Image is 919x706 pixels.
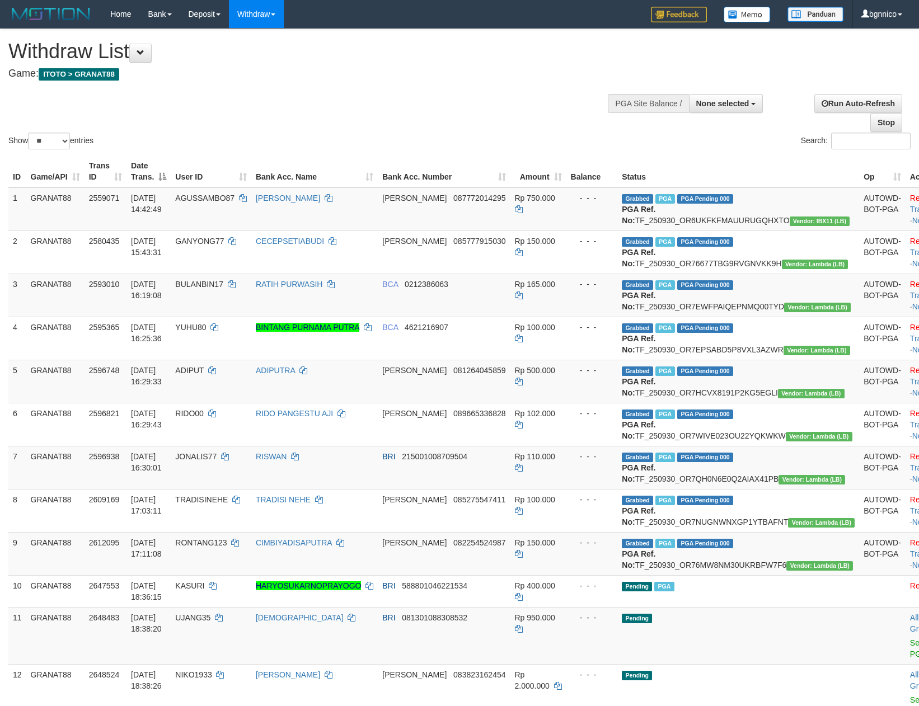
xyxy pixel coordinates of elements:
[256,323,359,332] a: BINTANG PURNAMA PUTRA
[26,156,85,187] th: Game/API: activate to sort column ascending
[8,133,93,149] label: Show entries
[622,539,653,548] span: Grabbed
[175,670,212,679] span: NIKO1933
[453,366,505,375] span: Copy 081264045859 to clipboard
[175,323,206,332] span: YUHU80
[677,237,733,247] span: PGA Pending
[131,194,162,214] span: [DATE] 14:42:49
[622,420,655,440] b: PGA Ref. No:
[382,280,398,289] span: BCA
[617,274,859,317] td: TF_250930_OR7EWFPAIQEPNMQ00TYD
[859,317,906,360] td: AUTOWD-BOT-PGA
[677,323,733,333] span: PGA Pending
[26,446,85,489] td: GRANAT88
[175,366,204,375] span: ADIPUT
[26,532,85,575] td: GRANAT88
[8,230,26,274] td: 2
[571,669,613,680] div: - - -
[859,187,906,231] td: AUTOWD-BOT-PGA
[779,475,845,484] span: Vendor URL: https://dashboard.q2checkout.com/secure
[131,538,162,558] span: [DATE] 17:11:08
[26,274,85,317] td: GRANAT88
[256,280,323,289] a: RATIH PURWASIH
[89,581,120,590] span: 2647553
[571,322,613,333] div: - - -
[510,156,566,187] th: Amount: activate to sort column ascending
[256,670,320,679] a: [PERSON_NAME]
[814,94,902,113] a: Run Auto-Refresh
[131,613,162,633] span: [DATE] 18:38:20
[788,518,855,528] span: Vendor URL: https://dashboard.q2checkout.com/secure
[782,260,848,269] span: Vendor URL: https://dashboard.q2checkout.com/secure
[617,187,859,231] td: TF_250930_OR6UKFKFMAUURUGQHXTO
[622,614,652,623] span: Pending
[8,575,26,607] td: 10
[89,670,120,679] span: 2648524
[89,495,120,504] span: 2609169
[382,670,447,679] span: [PERSON_NAME]
[859,403,906,446] td: AUTOWD-BOT-PGA
[622,248,655,268] b: PGA Ref. No:
[654,582,674,591] span: Marked by bgndany
[131,495,162,515] span: [DATE] 17:03:11
[859,156,906,187] th: Op: activate to sort column ascending
[402,581,467,590] span: Copy 588801046221534 to clipboard
[8,274,26,317] td: 3
[677,366,733,376] span: PGA Pending
[382,366,447,375] span: [PERSON_NAME]
[85,156,126,187] th: Trans ID: activate to sort column ascending
[453,670,505,679] span: Copy 083823162454 to clipboard
[131,452,162,472] span: [DATE] 16:30:01
[515,366,555,375] span: Rp 500.000
[622,506,655,526] b: PGA Ref. No:
[622,194,653,204] span: Grabbed
[8,403,26,446] td: 6
[622,377,655,397] b: PGA Ref. No:
[617,446,859,489] td: TF_250930_OR7QH0N6E0Q2AIAX41PB
[382,194,447,203] span: [PERSON_NAME]
[256,366,295,375] a: ADIPUTRA
[382,581,395,590] span: BRI
[256,613,344,622] a: [DEMOGRAPHIC_DATA]
[382,613,395,622] span: BRI
[801,133,911,149] label: Search:
[515,323,555,332] span: Rp 100.000
[8,317,26,360] td: 4
[859,274,906,317] td: AUTOWD-BOT-PGA
[859,360,906,403] td: AUTOWD-BOT-PGA
[566,156,618,187] th: Balance
[89,538,120,547] span: 2612095
[622,410,653,419] span: Grabbed
[256,409,333,418] a: RIDO PANGESTU AJI
[655,539,675,548] span: Marked by bgndedek
[131,409,162,429] span: [DATE] 16:29:43
[8,532,26,575] td: 9
[515,495,555,504] span: Rp 100.000
[126,156,171,187] th: Date Trans.: activate to sort column descending
[655,194,675,204] span: Marked by bgndedek
[571,612,613,623] div: - - -
[453,194,505,203] span: Copy 087772014295 to clipboard
[131,581,162,601] span: [DATE] 18:36:15
[859,489,906,532] td: AUTOWD-BOT-PGA
[515,613,555,622] span: Rp 950.000
[28,133,70,149] select: Showentries
[622,463,655,483] b: PGA Ref. No:
[515,581,555,590] span: Rp 400.000
[39,68,119,81] span: ITOTO > GRANAT88
[175,581,204,590] span: KASURI
[26,317,85,360] td: GRANAT88
[515,280,555,289] span: Rp 165.000
[622,549,655,569] b: PGA Ref. No:
[26,489,85,532] td: GRANAT88
[515,237,555,246] span: Rp 150.000
[655,237,675,247] span: Marked by bgndedek
[515,538,555,547] span: Rp 150.000
[89,237,120,246] span: 2580435
[171,156,251,187] th: User ID: activate to sort column ascending
[655,453,675,462] span: Marked by bgndany
[696,99,749,108] span: None selected
[677,410,733,419] span: PGA Pending
[175,613,210,622] span: UJANG35
[131,280,162,300] span: [DATE] 16:19:08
